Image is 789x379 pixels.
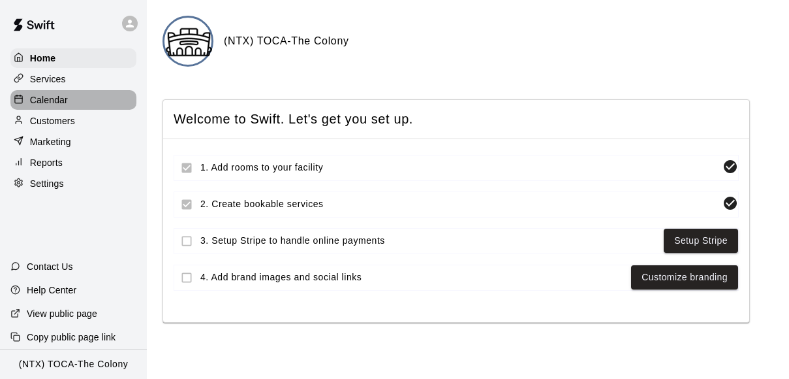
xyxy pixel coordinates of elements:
[10,111,136,131] a: Customers
[174,110,739,128] span: Welcome to Swift. Let's get you set up.
[164,18,213,67] img: (NTX) TOCA-The Colony logo
[10,153,136,173] a: Reports
[30,73,66,86] p: Services
[30,156,63,169] p: Reports
[200,197,717,211] span: 2. Create bookable services
[10,69,136,89] a: Services
[27,307,97,320] p: View public page
[27,260,73,273] p: Contact Us
[200,234,658,248] span: 3. Setup Stripe to handle online payments
[10,90,136,110] a: Calendar
[200,271,626,284] span: 4. Add brand images and social links
[27,331,116,344] p: Copy public page link
[674,233,728,249] a: Setup Stripe
[664,229,738,253] button: Setup Stripe
[224,33,349,50] h6: (NTX) TOCA-The Colony
[642,269,728,286] a: Customize branding
[19,357,129,371] p: (NTX) TOCA-The Colony
[30,114,75,127] p: Customers
[10,174,136,193] a: Settings
[10,132,136,152] a: Marketing
[631,265,738,289] button: Customize branding
[30,93,68,107] p: Calendar
[30,177,64,190] p: Settings
[200,161,717,174] span: 1. Add rooms to your facility
[30,135,71,148] p: Marketing
[10,48,136,68] a: Home
[30,52,56,65] p: Home
[27,284,76,297] p: Help Center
